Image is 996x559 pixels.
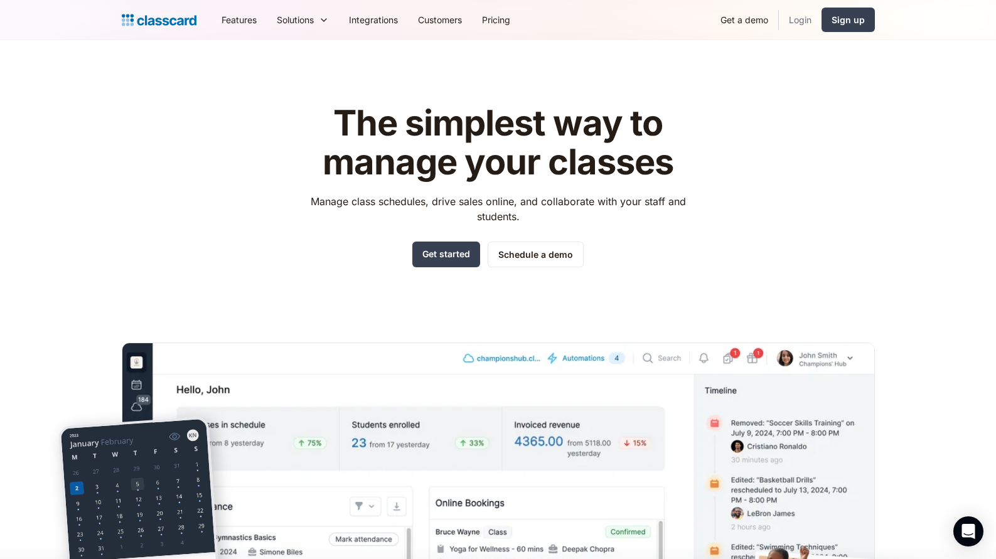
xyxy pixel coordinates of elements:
[299,194,697,224] p: Manage class schedules, drive sales online, and collaborate with your staff and students.
[710,6,778,34] a: Get a demo
[472,6,520,34] a: Pricing
[212,6,267,34] a: Features
[832,13,865,26] div: Sign up
[277,13,314,26] div: Solutions
[412,242,480,267] a: Get started
[299,104,697,181] h1: The simplest way to manage your classes
[822,8,875,32] a: Sign up
[953,516,983,546] div: Open Intercom Messenger
[267,6,339,34] div: Solutions
[779,6,822,34] a: Login
[488,242,584,267] a: Schedule a demo
[122,11,196,29] a: home
[339,6,408,34] a: Integrations
[408,6,472,34] a: Customers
